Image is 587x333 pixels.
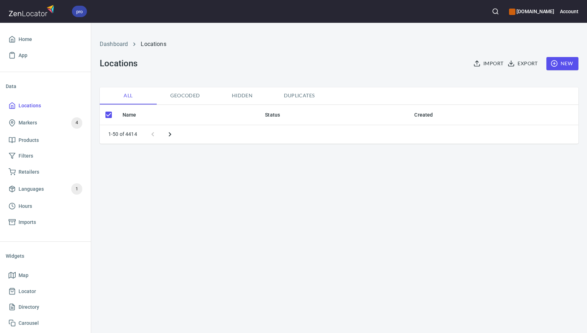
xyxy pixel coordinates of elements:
[72,6,87,17] div: pro
[6,98,85,114] a: Locations
[560,4,578,19] button: Account
[117,105,259,125] th: Name
[560,7,578,15] h6: Account
[108,130,137,138] p: 1-50 of 4414
[19,118,37,127] span: Markers
[71,185,82,193] span: 1
[552,59,573,68] span: New
[6,148,85,164] a: Filters
[19,271,28,280] span: Map
[19,51,27,60] span: App
[19,303,39,312] span: Directory
[141,41,166,47] a: Locations
[259,105,409,125] th: Status
[472,57,506,70] button: Import
[9,3,56,18] img: zenlocator
[100,40,578,48] nav: breadcrumb
[161,91,209,100] span: Geocoded
[19,202,32,211] span: Hours
[509,7,554,15] h6: [DOMAIN_NAME]
[19,152,33,160] span: Filters
[218,91,266,100] span: Hidden
[19,218,36,227] span: Imports
[6,283,85,299] a: Locator
[6,114,85,132] a: Markers4
[6,78,85,95] li: Data
[6,299,85,315] a: Directory
[6,198,85,214] a: Hours
[19,287,36,296] span: Locator
[72,8,87,15] span: pro
[104,91,152,100] span: All
[6,47,85,63] a: App
[506,57,540,70] button: Export
[19,35,32,44] span: Home
[100,41,128,47] a: Dashboard
[509,59,537,68] span: Export
[6,214,85,230] a: Imports
[6,267,85,283] a: Map
[19,168,39,176] span: Retailers
[509,9,515,15] button: color-CE600E
[19,101,41,110] span: Locations
[19,185,44,194] span: Languages
[19,136,39,145] span: Products
[275,91,323,100] span: Duplicates
[509,4,554,19] div: Manage your apps
[6,180,85,198] a: Languages1
[71,119,82,127] span: 4
[546,57,578,70] button: New
[6,164,85,180] a: Retailers
[100,58,137,68] h3: Locations
[488,4,503,19] button: Search
[475,59,503,68] span: Import
[409,105,578,125] th: Created
[6,132,85,148] a: Products
[6,315,85,331] a: Carousel
[161,126,178,143] button: Next page
[6,31,85,47] a: Home
[6,247,85,265] li: Widgets
[19,319,39,328] span: Carousel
